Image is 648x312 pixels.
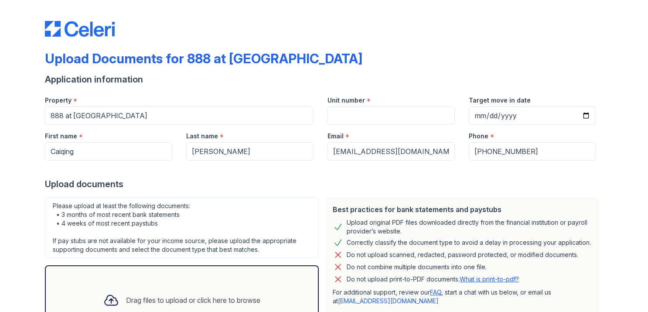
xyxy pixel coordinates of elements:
label: Property [45,96,72,105]
img: CE_Logo_Blue-a8612792a0a2168367f1c8372b55b34899dd931a85d93a1a3d3e32e68fde9ad4.png [45,21,115,37]
a: What is print-to-pdf? [460,275,519,283]
div: Best practices for bank statements and paystubs [333,204,593,215]
div: Upload documents [45,178,603,190]
label: First name [45,132,77,141]
div: Drag files to upload or click here to browse [126,295,260,305]
div: Do not combine multiple documents into one file. [347,262,487,272]
p: Do not upload print-to-PDF documents. [347,275,519,284]
label: Email [327,132,344,141]
div: Please upload at least the following documents: • 3 months of most recent bank statements • 4 wee... [45,197,319,258]
a: FAQ [430,288,441,296]
label: Target move in date [469,96,531,105]
p: For additional support, review our , start a chat with us below, or email us at [333,288,593,305]
div: Correctly classify the document type to avoid a delay in processing your application. [347,237,591,248]
div: Upload Documents for 888 at [GEOGRAPHIC_DATA] [45,51,362,66]
div: Do not upload scanned, redacted, password protected, or modified documents. [347,250,578,260]
label: Phone [469,132,488,141]
label: Unit number [327,96,365,105]
a: [EMAIL_ADDRESS][DOMAIN_NAME] [338,297,439,305]
div: Application information [45,73,603,86]
label: Last name [186,132,218,141]
div: Upload original PDF files downloaded directly from the financial institution or payroll provider’... [347,218,593,236]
